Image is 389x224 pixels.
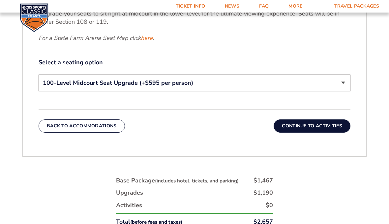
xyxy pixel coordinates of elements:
a: here [141,34,153,42]
small: (includes hotel, tickets, and parking) [155,177,239,184]
button: Continue To Activities [274,119,350,133]
div: Activities [116,201,142,209]
em: For a State Farm Arena Seat Map click . [39,34,154,42]
img: CBS Sports Classic [20,3,48,32]
div: $1,467 [254,176,273,185]
div: $1,190 [254,189,273,197]
label: Select a seating option [39,58,350,67]
button: Back To Accommodations [39,119,125,133]
div: $0 [266,201,273,209]
p: Upgrade your seats to sit right at midcourt in the lower level for the ultimate viewing experienc... [39,10,350,26]
div: Upgrades [116,189,143,197]
div: Base Package [116,176,239,185]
